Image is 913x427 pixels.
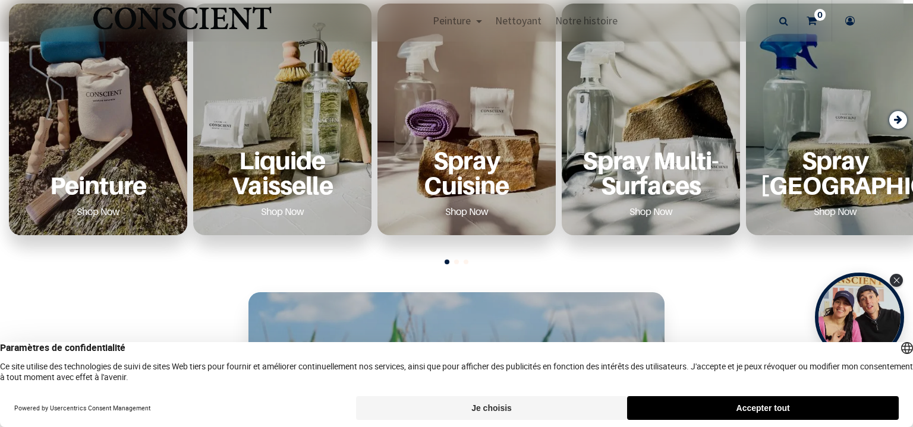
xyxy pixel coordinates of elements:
span: Go to slide 1 [445,260,449,264]
a: Shop Now [799,202,871,221]
button: Open chat widget [10,10,46,46]
div: Open Tolstoy [815,273,904,362]
div: Close Tolstoy widget [890,274,903,287]
span: Go to slide 2 [454,260,459,264]
a: Shop Now [62,202,134,221]
div: Tolstoy bubble widget [815,273,904,362]
a: Spray Cuisine [392,148,541,197]
div: Open Tolstoy widget [815,273,904,362]
span: Notre histoire [555,14,618,27]
div: Next slide [889,111,907,129]
a: Spray [GEOGRAPHIC_DATA] [760,148,910,197]
sup: 0 [814,9,826,21]
div: 1 / 6 [9,4,187,235]
div: 4 / 6 [562,4,740,235]
div: 3 / 6 [377,4,556,235]
span: Peinture [433,14,471,27]
a: Peinture [23,173,173,197]
a: Shop Now [247,202,319,221]
a: Spray Multi-Surfaces [576,148,726,197]
a: Liquide Vaisselle [207,148,357,197]
span: Nettoyant [495,14,541,27]
span: Go to slide 3 [464,260,468,264]
a: Shop Now [431,202,503,221]
a: Shop Now [615,202,687,221]
div: 2 / 6 [193,4,372,235]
